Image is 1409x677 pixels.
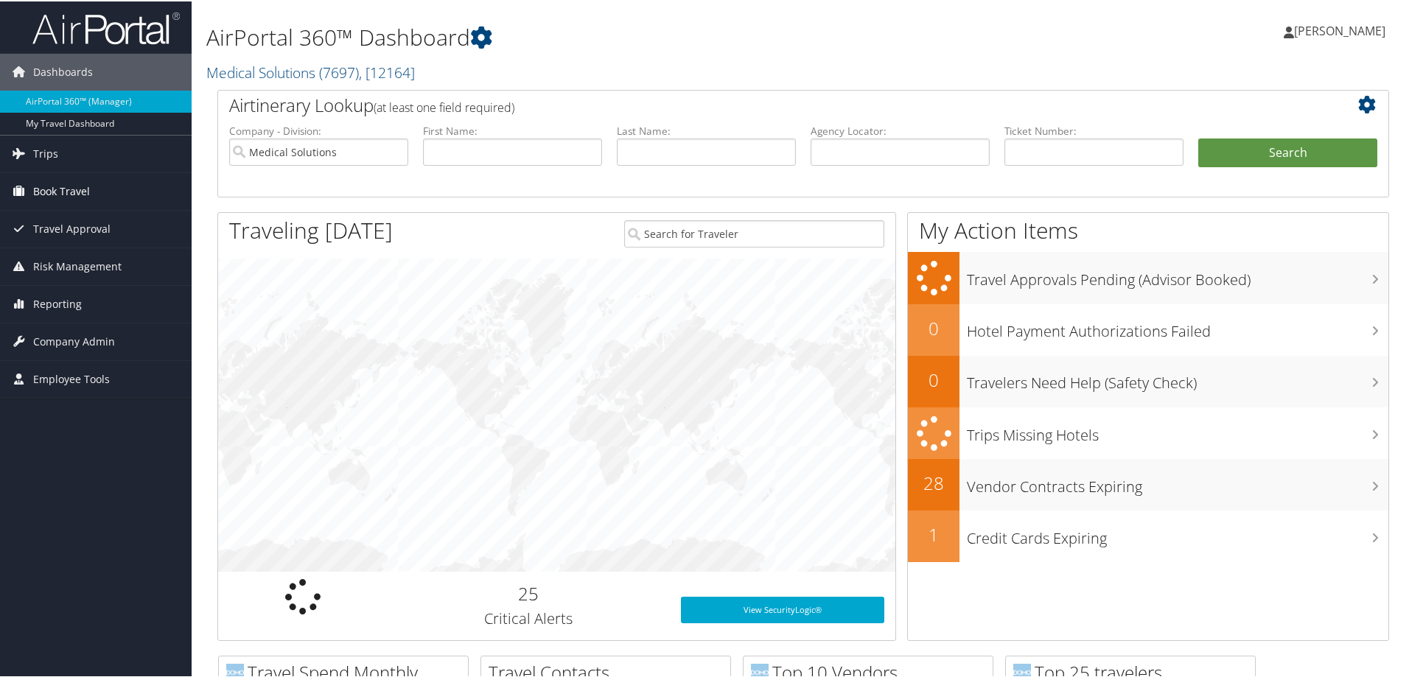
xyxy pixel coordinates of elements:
a: 28Vendor Contracts Expiring [908,457,1388,509]
h2: 1 [908,521,959,546]
h3: Travelers Need Help (Safety Check) [967,364,1388,392]
label: Agency Locator: [811,122,990,137]
a: View SecurityLogic® [681,595,884,622]
a: Medical Solutions [206,61,415,81]
span: Company Admin [33,322,115,359]
span: Travel Approval [33,209,111,246]
h1: AirPortal 360™ Dashboard [206,21,1002,52]
span: ( 7697 ) [319,61,359,81]
a: Trips Missing Hotels [908,406,1388,458]
h3: Vendor Contracts Expiring [967,468,1388,496]
span: Reporting [33,284,82,321]
h3: Credit Cards Expiring [967,519,1388,547]
h2: Airtinerary Lookup [229,91,1280,116]
span: Dashboards [33,52,93,89]
a: [PERSON_NAME] [1284,7,1400,52]
h1: Traveling [DATE] [229,214,393,245]
span: [PERSON_NAME] [1294,21,1385,38]
h3: Travel Approvals Pending (Advisor Booked) [967,261,1388,289]
span: Employee Tools [33,359,110,396]
span: Trips [33,134,58,171]
h3: Critical Alerts [399,607,659,628]
h1: My Action Items [908,214,1388,245]
a: 0Travelers Need Help (Safety Check) [908,354,1388,406]
button: Search [1198,137,1377,166]
span: Book Travel [33,172,90,208]
span: Risk Management [33,247,122,284]
h2: 25 [399,580,659,605]
a: Travel Approvals Pending (Advisor Booked) [908,250,1388,303]
h2: 0 [908,366,959,391]
a: 0Hotel Payment Authorizations Failed [908,303,1388,354]
h3: Trips Missing Hotels [967,416,1388,444]
label: Ticket Number: [1004,122,1184,137]
img: airportal-logo.png [32,10,180,44]
span: , [ 12164 ] [359,61,415,81]
label: Last Name: [617,122,796,137]
h3: Hotel Payment Authorizations Failed [967,312,1388,340]
label: Company - Division: [229,122,408,137]
h2: 28 [908,469,959,494]
h2: 0 [908,315,959,340]
input: Search for Traveler [624,219,884,246]
label: First Name: [423,122,602,137]
a: 1Credit Cards Expiring [908,509,1388,561]
span: (at least one field required) [374,98,514,114]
